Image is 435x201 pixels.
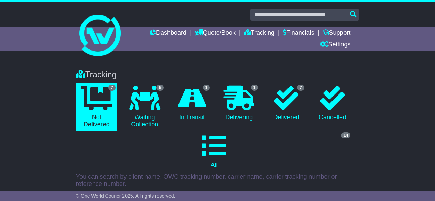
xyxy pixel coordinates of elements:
[283,27,314,39] a: Financials
[313,83,352,124] a: Cancelled
[218,83,260,124] a: 1 Delivering
[108,85,116,91] span: 7
[150,27,186,39] a: Dashboard
[195,27,236,39] a: Quote/Book
[244,27,274,39] a: Tracking
[76,193,175,199] span: © One World Courier 2025. All rights reserved.
[76,83,117,131] a: 7 Not Delivered
[73,70,362,80] div: Tracking
[297,85,304,91] span: 7
[323,27,350,39] a: Support
[251,85,258,91] span: 1
[76,131,352,171] a: 14 All
[267,83,306,124] a: 7 Delivered
[320,39,350,51] a: Settings
[76,173,359,188] p: You can search by client name, OWC tracking number, carrier name, carrier tracking number or refe...
[203,85,210,91] span: 1
[124,83,165,131] a: 5 Waiting Collection
[156,85,164,91] span: 5
[172,83,211,124] a: 1 In Transit
[341,132,350,138] span: 14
